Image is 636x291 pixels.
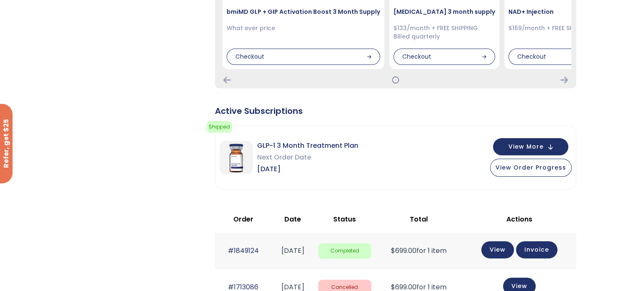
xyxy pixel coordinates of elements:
[215,105,576,117] div: Active Subscriptions
[375,233,462,269] td: for 1 item
[284,214,301,224] span: Date
[257,163,358,175] span: [DATE]
[228,246,259,255] a: #1849124
[481,241,514,258] a: View
[391,246,395,255] span: $
[227,49,380,65] div: Checkout
[391,246,416,255] span: 699.00
[227,24,380,33] div: What ever price
[318,243,371,259] span: Completed
[560,77,568,83] div: Next Card
[233,214,253,224] span: Order
[281,246,304,255] time: [DATE]
[257,140,358,152] span: GLP-1 3 Month Treatment Plan
[496,163,566,172] span: View Order Progress
[493,138,568,155] button: View More
[508,144,544,149] span: View More
[508,8,593,16] h4: NAD+ Injection
[508,49,593,65] div: Checkout
[223,77,231,83] div: Previous Card
[516,241,557,258] a: Invoice
[508,24,593,33] div: $169/month + FREE SHIPPING
[410,214,428,224] span: Total
[393,49,495,65] div: Checkout
[333,214,356,224] span: Status
[506,214,532,224] span: Actions
[490,159,572,177] button: View Order Progress
[207,121,232,133] span: Shipped
[393,8,495,16] h4: [MEDICAL_DATA] 3 month supply
[393,24,495,41] div: $133/month + FREE SHIPPING Billed quarterly
[257,152,358,163] span: Next Order Date
[227,8,380,16] h4: bmiMD GLP + GIP Activation Boost 3 Month Supply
